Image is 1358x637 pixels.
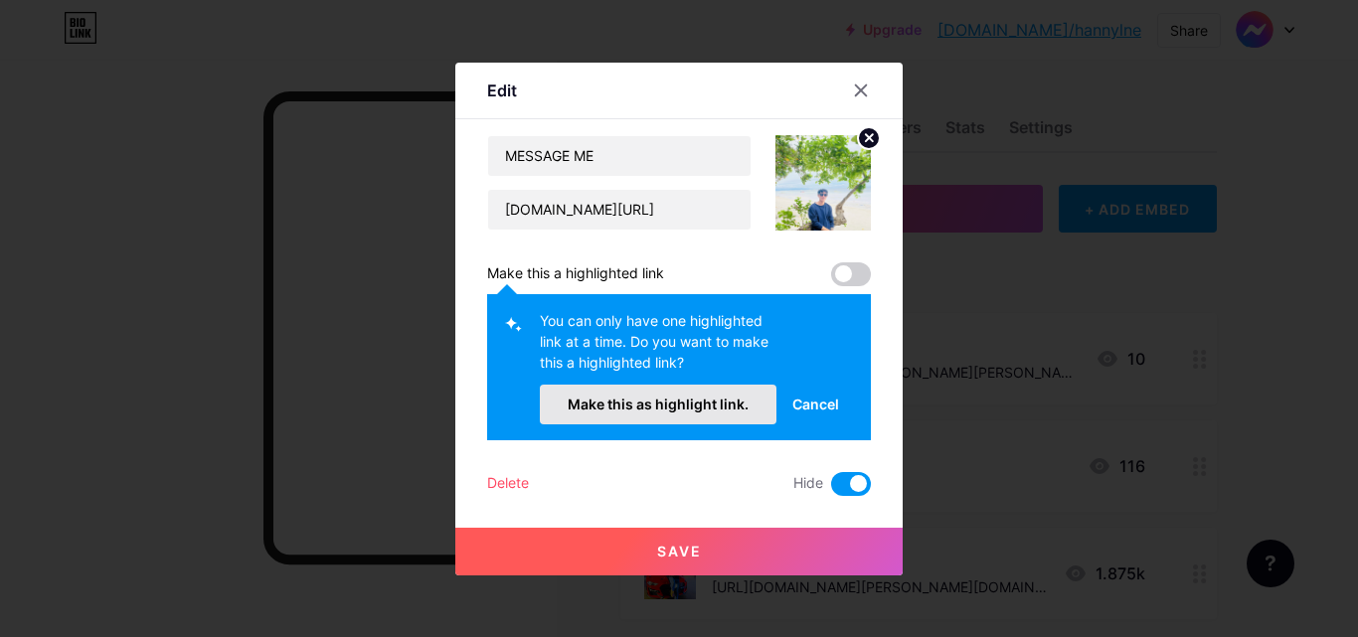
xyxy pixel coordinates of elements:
[540,385,776,424] button: Make this as highlight link.
[488,190,751,230] input: URL
[775,135,871,231] img: link_thumbnail
[488,136,751,176] input: Title
[568,396,749,412] span: Make this as highlight link.
[540,310,776,385] div: You can only have one highlighted link at a time. Do you want to make this a highlighted link?
[487,79,517,102] div: Edit
[792,394,839,414] span: Cancel
[487,262,664,286] div: Make this a highlighted link
[487,472,529,496] div: Delete
[657,543,702,559] span: Save
[793,472,823,496] span: Hide
[776,385,855,424] button: Cancel
[455,528,903,575] button: Save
